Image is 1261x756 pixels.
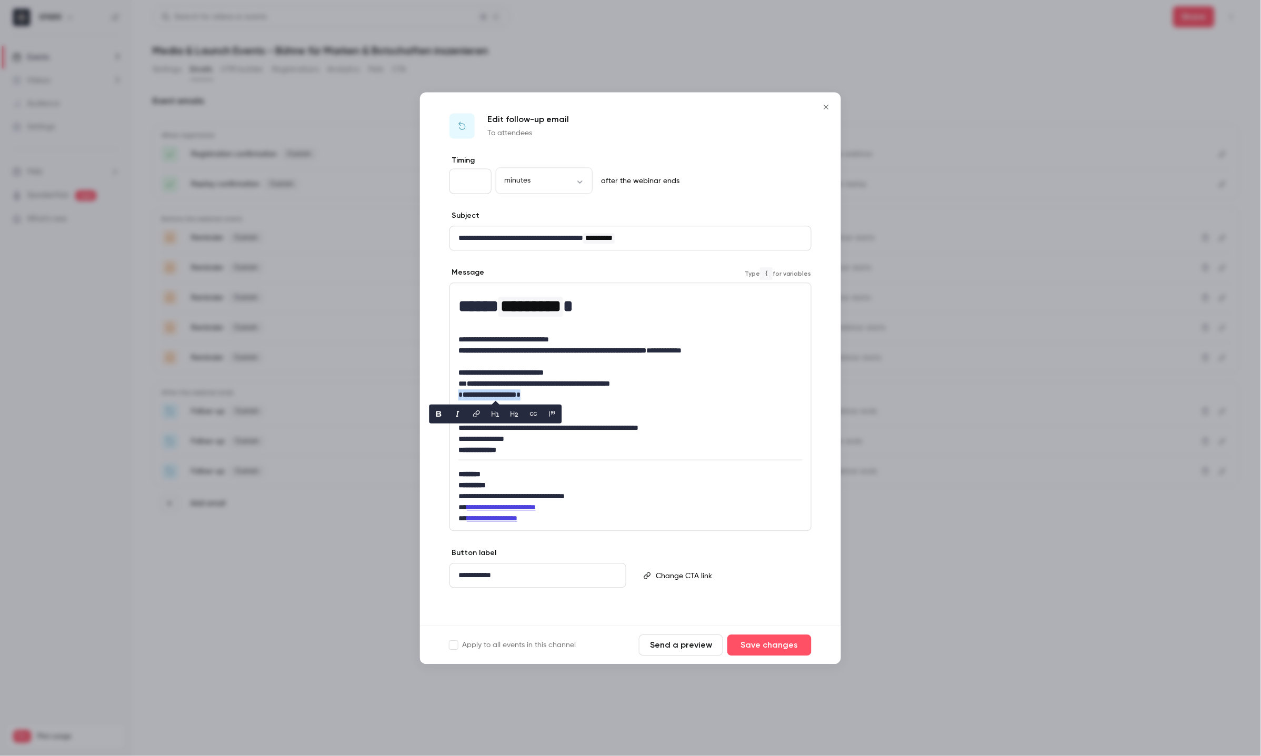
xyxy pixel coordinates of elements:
div: editor [652,563,810,588]
label: Message [449,267,484,278]
code: { [760,268,773,280]
button: italic [449,405,466,422]
p: To attendees [487,128,569,138]
button: link [468,405,485,422]
button: Save changes [727,634,812,656]
label: Button label [449,548,496,558]
div: editor [450,226,811,250]
label: Subject [449,210,479,221]
label: Apply to all events in this channel [449,640,576,650]
span: Type for variables [745,268,812,280]
label: Timing [449,155,812,166]
div: minutes [496,176,593,186]
div: editor [450,283,811,530]
p: Edit follow-up email [487,113,569,126]
button: Send a preview [639,634,723,656]
p: after the webinar ends [597,176,679,186]
button: blockquote [544,405,561,422]
div: editor [450,563,626,587]
button: bold [431,405,447,422]
button: Close [816,96,837,117]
